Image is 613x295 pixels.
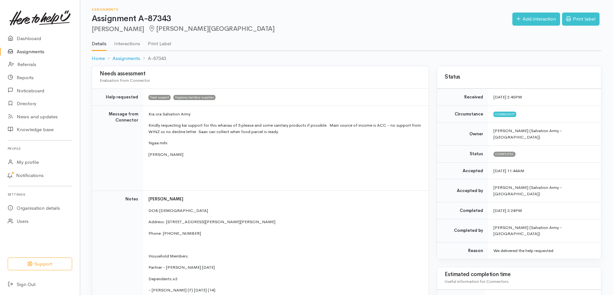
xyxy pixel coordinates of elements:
[100,78,150,83] span: Evaluation from Connector
[445,74,593,80] h3: Status
[437,242,488,259] td: Reason
[562,13,600,26] a: Print label
[114,32,140,50] a: Interactions
[92,51,601,66] nav: breadcrumb
[437,105,488,122] td: Circumstance
[148,32,171,50] a: Print Label
[148,207,421,214] p: DOB:[DEMOGRAPHIC_DATA]
[437,219,488,242] td: Completed by
[488,179,601,202] td: [PERSON_NAME] (Salvation Army - [GEOGRAPHIC_DATA])
[92,32,106,51] a: Details
[445,279,508,284] span: Useful information for Connectors
[92,14,512,23] h1: Assignment A-87343
[445,272,593,278] h3: Estimated completion time
[173,95,215,100] span: Hygiene/sanitary supplies
[8,190,72,199] h6: Settings
[148,122,421,135] p: Kindly requesting kai support for this whanau of 5 please and some sanitary products if possible....
[148,219,421,225] p: Address: [STREET_ADDRESS][PERSON_NAME][PERSON_NAME]
[493,128,562,140] span: [PERSON_NAME] (Salvation Army - [GEOGRAPHIC_DATA])
[493,152,516,157] span: Completed
[437,122,488,146] td: Owner
[493,112,516,117] span: Community
[437,202,488,219] td: Completed
[437,162,488,179] td: Accepted
[148,264,421,271] p: Partner - [PERSON_NAME] [DATE]
[512,13,560,26] a: Add interaction
[148,151,421,158] p: [PERSON_NAME]
[488,242,601,259] td: We delivered the help requested
[92,105,143,191] td: Message from Connector
[113,55,140,62] a: Assignments
[140,55,166,62] li: A-87343
[100,71,421,77] h3: Needs assessment
[148,111,421,117] p: Kia ora Salvation Army
[148,140,421,146] p: Ngaa mihi
[437,89,488,106] td: Received
[148,253,421,259] p: Household Members:
[148,95,171,100] span: Food support
[92,25,512,33] h2: [PERSON_NAME]
[92,55,105,62] a: Home
[488,219,601,242] td: [PERSON_NAME] (Salvation Army - [GEOGRAPHIC_DATA])
[8,257,72,271] button: Support
[493,168,524,173] time: [DATE] 11:44AM
[148,196,183,202] span: [PERSON_NAME]
[148,230,421,237] p: Phone: [PHONE_NUMBER]
[437,146,488,163] td: Status
[8,144,72,153] h6: Profile
[92,8,512,11] h6: Assignments
[493,94,522,100] time: [DATE] 2:40PM
[148,25,275,33] span: [PERSON_NAME][GEOGRAPHIC_DATA]
[148,276,421,282] p: Dependents:x3
[437,179,488,202] td: Accepted by
[493,208,522,213] time: [DATE] 3:24PM
[92,89,143,106] td: Help requested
